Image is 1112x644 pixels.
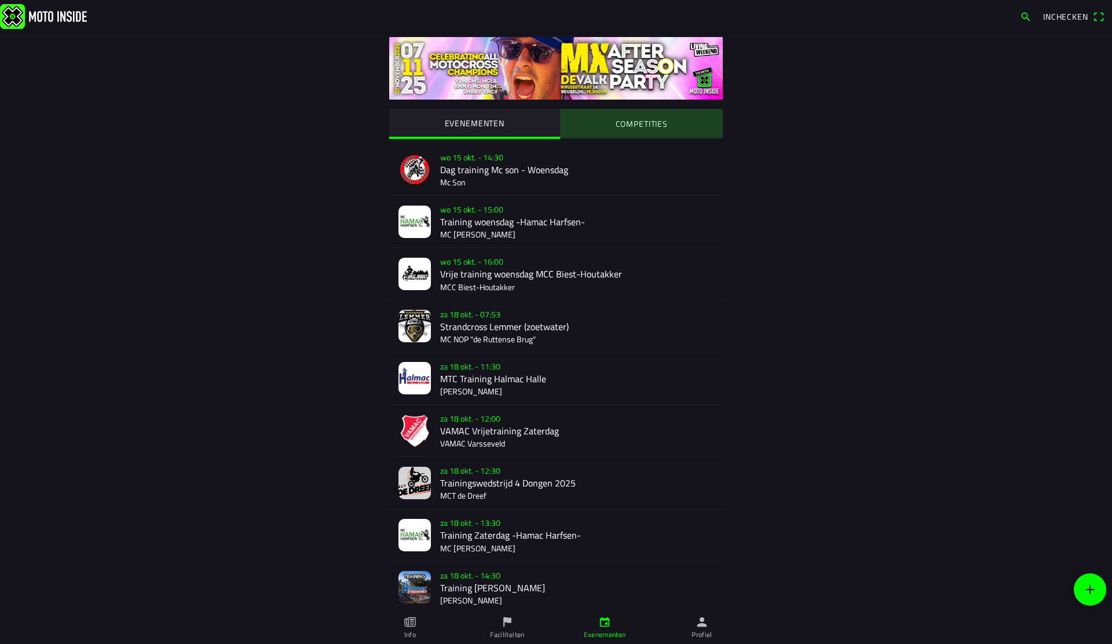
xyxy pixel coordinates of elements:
[389,144,723,196] a: wo 15 okt. - 14:30Dag training Mc son - WoensdagMc Son
[692,630,712,640] ion-label: Profiel
[398,153,431,186] img: sfRBxcGZmvZ0K6QUyq9TbY0sbKJYVDoKWVN9jkDZ.png
[696,616,708,628] ion-icon: person
[404,616,416,628] ion-icon: paper
[389,109,560,139] ion-segment-button: EVENEMENTEN
[560,109,723,139] ion-segment-button: COMPETITIES
[389,196,723,248] a: wo 15 okt. - 15:00Training woensdag -Hamac Harfsen-MC [PERSON_NAME]
[398,571,431,603] img: N3lxsS6Zhak3ei5Q5MtyPEvjHqMuKUUTBqHB2i4g.png
[389,405,723,457] a: za 18 okt. - 12:00VAMAC Vrijetraining ZaterdagVAMAC Varsseveld
[398,258,431,290] img: AD4QR5DtnuMsJYzQKwTj7GfUAWIlUphKJqkHMQiQ.jpg
[389,353,723,405] a: za 18 okt. - 11:30MTC Training Halmac Halle[PERSON_NAME]
[398,362,431,394] img: CuJ29is3k455PWXYtghd2spCzN9DFZ6tpJh3eBDb.jpg
[1083,583,1097,597] ion-icon: add
[598,616,611,628] ion-icon: calendar
[404,630,416,640] ion-label: Info
[1037,6,1110,26] a: Incheckenqr scanner
[501,616,514,628] ion-icon: flag
[490,630,524,640] ion-label: Faciliteiten
[389,562,723,614] a: za 18 okt. - 14:30Training [PERSON_NAME][PERSON_NAME]
[389,248,723,300] a: wo 15 okt. - 16:00Vrije training woensdag MCC Biest-HoutakkerMCC Biest-Houtakker
[398,519,431,551] img: TXexYjjgtlHsYHK50Tyg6fgWZKYBG26tia91gHDp.jpg
[389,457,723,509] a: za 18 okt. - 12:30Trainingswedstrijd 4 Dongen 2025MCT de Dreef
[398,467,431,499] img: 64Wn0GjIVjMjfa4ALD0MpMaRxaoUOgurKTF0pxpL.jpg
[389,509,723,561] a: za 18 okt. - 13:30Training Zaterdag -Hamac Harfsen-MC [PERSON_NAME]
[398,310,431,342] img: a9SkHtffX4qJPxF9BkgCHDCJhrN51yrGSwKqAEmx.jpg
[1043,10,1088,23] span: Inchecken
[584,630,626,640] ion-label: Evenementen
[389,301,723,353] a: za 18 okt. - 07:53Strandcross Lemmer (zoetwater)MC NOP "de Ruttense Brug"
[398,415,431,447] img: wJhozk9RVHpqsxIi4esVZwzKvqXytTEILx8VIMDQ.png
[389,37,723,100] img: yS2mQ5x6lEcu9W3BfYyVKNTZoCZvkN0rRC6TzDTC.jpg
[1014,6,1037,26] a: search
[398,206,431,238] img: 5X6WuV9pb2prQnIhzLpXUpBPXTUNHyykgkgGaKby.jpg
